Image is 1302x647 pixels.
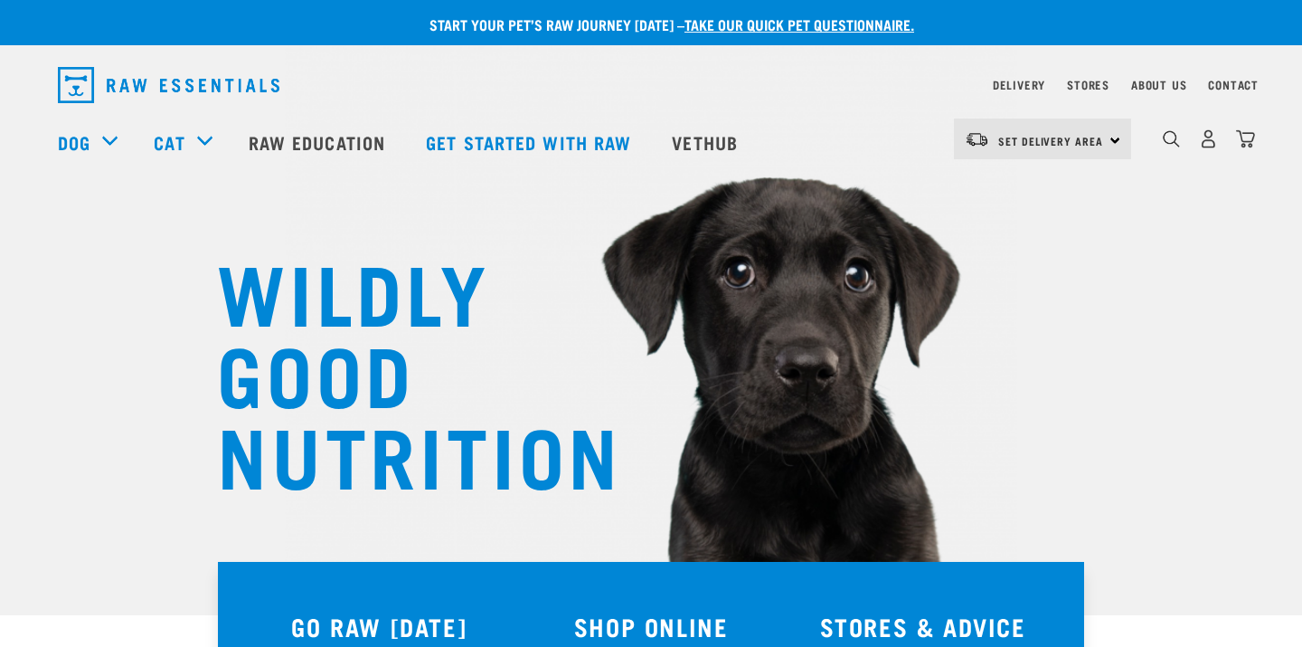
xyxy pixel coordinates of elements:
[797,613,1048,641] h3: STORES & ADVICE
[1199,129,1218,148] img: user.png
[654,106,760,178] a: Vethub
[231,106,408,178] a: Raw Education
[998,138,1103,144] span: Set Delivery Area
[1208,81,1259,88] a: Contact
[254,613,505,641] h3: GO RAW [DATE]
[1163,130,1180,147] img: home-icon-1@2x.png
[43,60,1259,110] nav: dropdown navigation
[1131,81,1186,88] a: About Us
[408,106,654,178] a: Get started with Raw
[1236,129,1255,148] img: home-icon@2x.png
[993,81,1045,88] a: Delivery
[154,128,184,156] a: Cat
[684,20,914,28] a: take our quick pet questionnaire.
[58,67,279,103] img: Raw Essentials Logo
[58,128,90,156] a: Dog
[965,131,989,147] img: van-moving.png
[526,613,777,641] h3: SHOP ONLINE
[1067,81,1109,88] a: Stores
[217,249,579,493] h1: WILDLY GOOD NUTRITION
